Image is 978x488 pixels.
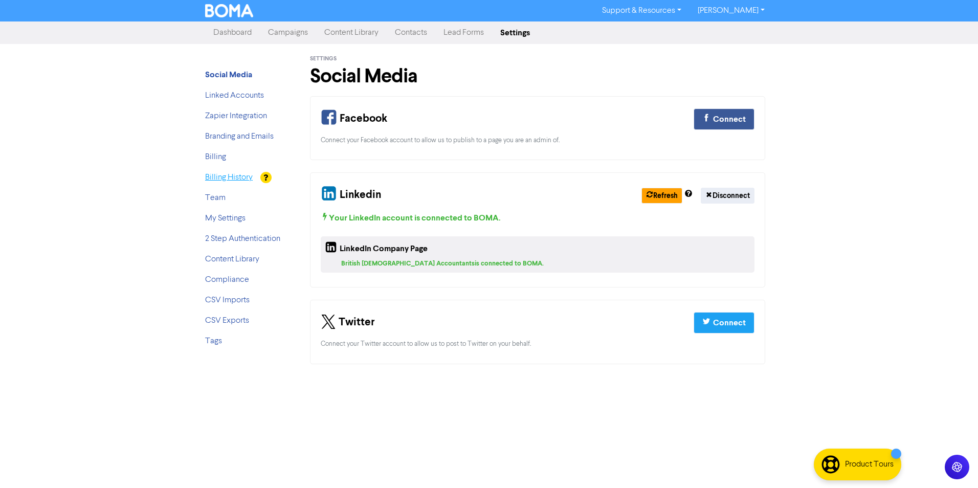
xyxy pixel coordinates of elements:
div: Connect [713,113,746,125]
a: Branding and Emails [205,132,274,141]
a: [PERSON_NAME] [690,3,773,19]
div: Facebook [321,107,387,131]
button: Disconnect [701,188,754,204]
a: CSV Imports [205,296,250,304]
a: Campaigns [260,23,316,43]
a: CSV Exports [205,317,249,325]
span: Settings [310,55,337,62]
div: Connect [713,317,746,329]
a: Zapier Integration [205,112,267,120]
a: Compliance [205,276,249,284]
a: Dashboard [205,23,260,43]
img: BOMA Logo [205,4,253,17]
strong: Social Media [205,70,252,80]
div: Your LinkedIn account is connected to BOMA . [321,212,754,224]
button: Refresh [641,188,682,204]
a: Tags [205,337,222,345]
a: Settings [492,23,538,43]
a: My Settings [205,214,246,223]
div: Your Twitter Connection [310,300,765,364]
div: Your Linkedin and Company Page Connection [310,172,765,287]
a: Content Library [205,255,259,263]
div: British [DEMOGRAPHIC_DATA] Accountants is connected to BOMA. [341,259,750,269]
h1: Social Media [310,64,765,88]
a: Linked Accounts [205,92,264,100]
a: Lead Forms [435,23,492,43]
a: 2 Step Authentication [205,235,280,243]
a: Team [205,194,226,202]
a: Billing History [205,173,253,182]
div: Your Facebook Connection [310,96,765,160]
div: Twitter [321,310,375,335]
button: Connect [694,312,754,334]
a: Support & Resources [594,3,690,19]
div: LinkedIn Company Page [325,240,428,259]
a: Contacts [387,23,435,43]
a: Content Library [316,23,387,43]
a: Billing [205,153,226,161]
iframe: Chat Widget [927,439,978,488]
div: Connect your Facebook account to allow us to publish to a page you are an admin of. [321,136,754,145]
div: Linkedin [321,183,381,208]
div: Connect your Twitter account to allow us to post to Twitter on your behalf. [321,339,754,349]
button: Connect [694,108,754,130]
a: Social Media [205,71,252,79]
